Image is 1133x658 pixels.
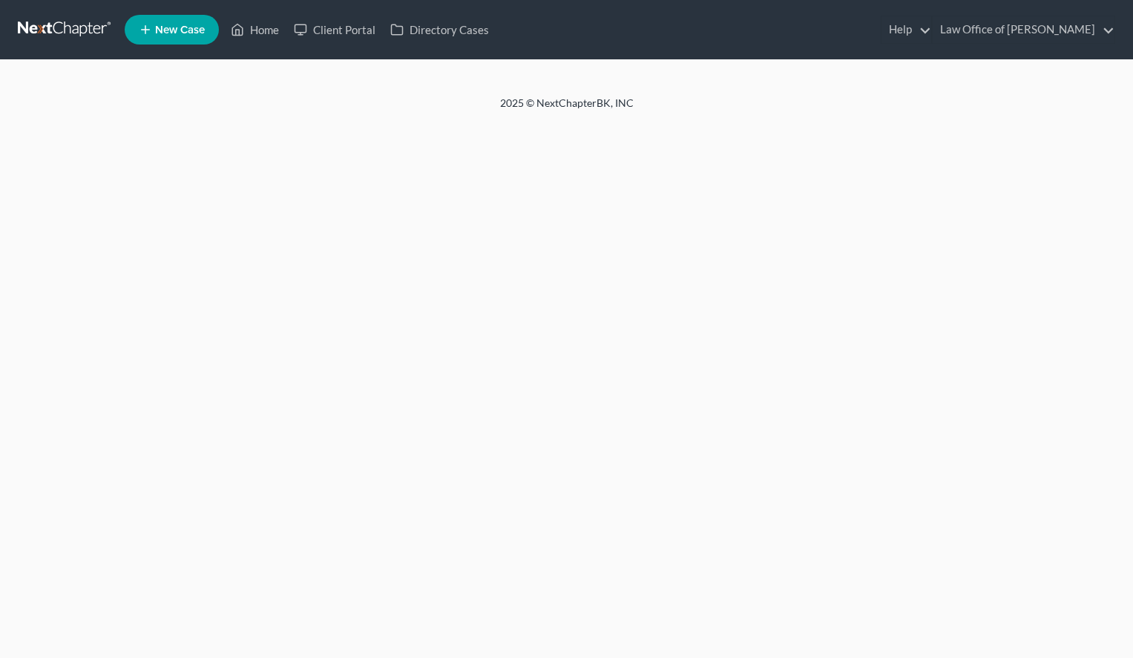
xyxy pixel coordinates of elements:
a: Help [881,16,931,43]
a: Directory Cases [383,16,496,43]
a: Home [223,16,286,43]
div: 2025 © NextChapterBK, INC [144,96,990,122]
a: Client Portal [286,16,383,43]
new-legal-case-button: New Case [125,15,219,45]
a: Law Office of [PERSON_NAME] [933,16,1114,43]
